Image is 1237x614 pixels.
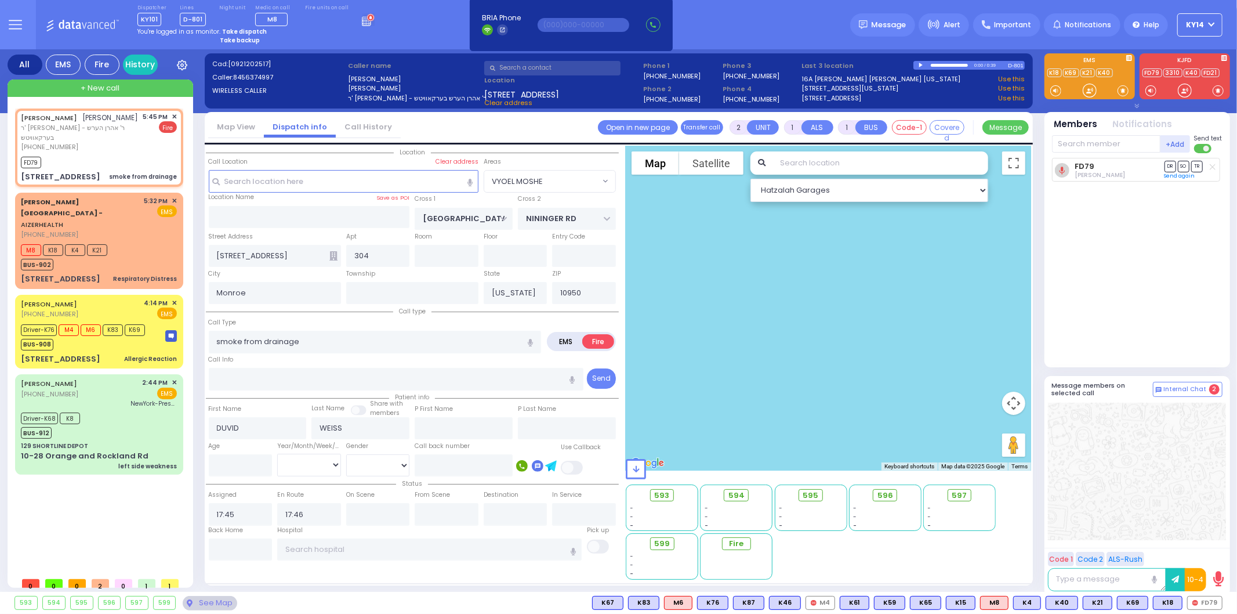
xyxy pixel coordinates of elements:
label: Destination [484,490,518,500]
label: Call Location [209,157,248,167]
span: 597 [952,490,967,501]
div: 0:39 [986,59,997,72]
span: - [630,512,634,521]
label: Call Info [209,355,234,364]
a: AIZERHEALTH [21,197,103,229]
span: - [705,512,708,521]
label: ר' [PERSON_NAME] - ר' אהרן הערש בערקאוויטש [348,93,480,103]
span: 599 [654,538,670,550]
button: Show satellite imagery [679,151,743,175]
span: ✕ [172,298,177,308]
label: Call back number [415,442,470,451]
span: - [853,504,857,512]
label: Fire units on call [305,5,349,12]
span: DR [1165,161,1176,172]
span: 2 [92,579,109,588]
span: - [630,552,634,561]
button: Internal Chat 2 [1153,382,1223,397]
button: 10-4 [1185,568,1206,591]
a: Open this area in Google Maps (opens a new window) [629,456,667,471]
div: K18 [1153,596,1182,610]
input: (000)000-00000 [538,18,629,32]
label: Apt [346,232,357,241]
span: Phone 4 [723,84,798,94]
label: Hospital [277,526,303,535]
label: [PHONE_NUMBER] [723,95,780,103]
label: Dispatcher [137,5,166,12]
label: First Name [209,404,242,414]
button: Code-1 [892,120,927,135]
span: 2 [1209,384,1220,395]
div: BLS [1013,596,1041,610]
span: - [630,504,634,512]
a: Use this [998,93,1025,103]
span: EMS [157,388,177,399]
span: Fire [729,538,743,550]
span: ר' [PERSON_NAME] - ר' אהרן הערש בערקאוויטש [21,123,139,142]
label: [PHONE_NUMBER] [643,95,701,103]
span: [0921202517] [228,59,271,68]
span: ✕ [172,196,177,206]
label: Night unit [219,5,245,12]
a: Dispatch info [264,121,336,132]
span: SO [1178,161,1189,172]
div: BLS [592,596,623,610]
h5: Message members on selected call [1052,382,1153,397]
span: 1 [161,579,179,588]
span: 594 [728,490,745,501]
a: [STREET_ADDRESS] [802,93,862,103]
div: FD79 [1187,596,1223,610]
label: Lines [180,5,206,12]
span: KY101 [137,13,161,26]
span: Driver-K68 [21,413,58,424]
span: - [928,512,931,521]
div: M6 [664,596,692,610]
input: Search location here [209,170,478,192]
div: BLS [1046,596,1078,610]
a: Map View [208,121,264,132]
label: Location Name [209,193,255,202]
img: comment-alt.png [1156,387,1162,393]
span: Patient info [389,393,435,402]
button: Map camera controls [1002,392,1025,415]
span: ✕ [172,378,177,388]
a: [STREET_ADDRESS][US_STATE] [802,84,899,93]
span: 595 [803,490,819,501]
label: Assigned [209,490,237,500]
span: - [779,504,782,512]
span: M8 [21,244,41,256]
button: UNIT [747,120,779,135]
span: [PHONE_NUMBER] [21,389,78,399]
label: En Route [277,490,304,500]
label: Township [346,269,375,279]
img: message-box.svg [165,330,177,342]
span: BRIA Phone [482,13,521,23]
span: - [853,512,857,521]
label: Gender [346,442,368,451]
span: 2:44 PM [143,378,168,387]
button: +Add [1160,135,1191,153]
a: K21 [1080,68,1095,77]
div: [STREET_ADDRESS] [21,171,100,183]
input: Search location [772,151,988,175]
span: Driver-K76 [21,324,57,336]
div: BLS [910,596,941,610]
label: Location [484,75,639,85]
span: BUS-902 [21,259,53,270]
span: + New call [81,82,119,94]
div: M8 [980,596,1009,610]
div: 595 [71,597,93,609]
span: [PERSON_NAME][GEOGRAPHIC_DATA] - [21,197,103,218]
div: BLS [1117,596,1148,610]
a: [PERSON_NAME] [21,299,77,309]
span: Clear address [484,98,532,107]
span: - [630,561,634,569]
span: - [705,521,708,530]
label: [PHONE_NUMBER] [723,71,780,80]
label: Cross 1 [415,194,436,204]
label: State [484,269,500,279]
span: - [928,521,931,530]
span: Status [396,479,428,488]
span: You're logged in as monitor. [137,27,220,36]
span: Phone 1 [643,61,719,71]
